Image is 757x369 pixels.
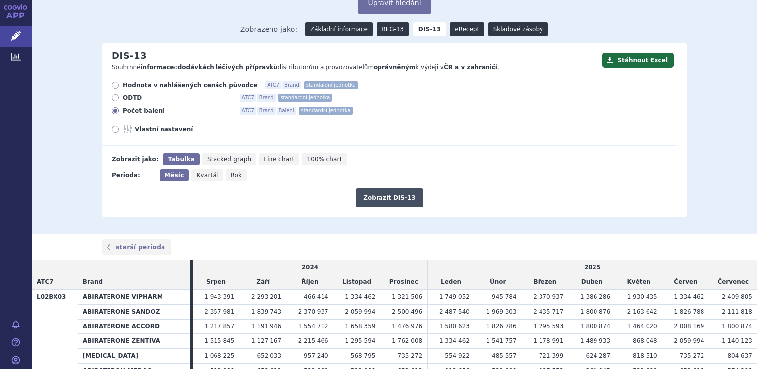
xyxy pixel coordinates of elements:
span: ODTD [123,94,232,102]
span: 1 334 462 [674,293,704,300]
span: 2 008 169 [674,323,704,330]
span: 1 826 788 [674,308,704,315]
a: Základní informace [305,22,373,36]
span: ATC7 [240,94,256,102]
span: 1 943 391 [204,293,234,300]
span: 1 541 757 [487,337,517,344]
span: Stacked graph [207,156,251,163]
span: 1 321 506 [392,293,422,300]
span: 2 163 642 [627,308,657,315]
span: 1 140 123 [722,337,752,344]
strong: oprávněným [374,64,415,71]
span: 1 127 167 [251,337,281,344]
span: Line chart [264,156,294,163]
span: Hodnota v nahlášených cenách původce [123,81,257,89]
span: Vlastní nastavení [135,125,244,133]
span: 100% chart [307,156,342,163]
span: 1 826 786 [487,323,517,330]
strong: informace [141,64,174,71]
td: Leden [428,275,475,290]
td: Duben [568,275,615,290]
td: Červenec [709,275,757,290]
span: Tabulka [168,156,194,163]
span: Zobrazeno jako: [240,22,298,36]
th: ABIRATERONE SANDOZ [78,304,190,319]
th: ABIRATERONE ACCORD [78,319,190,334]
strong: DIS-13 [413,22,446,36]
span: 2 357 981 [204,308,234,315]
span: 2 370 937 [533,293,563,300]
span: Brand [282,81,301,89]
span: 2 059 994 [345,308,375,315]
span: 735 272 [680,352,704,359]
strong: ČR a v zahraničí [444,64,497,71]
span: 945 784 [492,293,517,300]
div: Perioda: [112,169,155,181]
span: 1 476 976 [392,323,422,330]
th: [MEDICAL_DATA] [78,349,190,364]
span: 1 334 462 [439,337,470,344]
td: 2024 [193,260,428,275]
span: 652 033 [257,352,281,359]
span: 818 510 [633,352,657,359]
span: 1 334 462 [345,293,375,300]
span: 466 414 [304,293,328,300]
span: 721 399 [539,352,564,359]
span: standardní jednotka [299,107,352,115]
td: Srpen [193,275,240,290]
span: Brand [257,107,276,115]
span: Kvartál [196,172,218,179]
td: Únor [475,275,522,290]
span: Brand [257,94,276,102]
button: Stáhnout Excel [602,53,674,68]
span: 1 295 594 [345,337,375,344]
span: 735 272 [398,352,423,359]
span: 1 515 845 [204,337,234,344]
a: starší perioda [102,239,171,255]
span: 2 293 201 [251,293,281,300]
span: 1 762 008 [392,337,422,344]
span: 2 500 496 [392,308,422,315]
span: 2 409 805 [722,293,752,300]
a: eRecept [450,22,484,36]
span: 1 489 933 [580,337,610,344]
a: REG-13 [377,22,409,36]
span: 1 217 857 [204,323,234,330]
td: Prosinec [380,275,427,290]
span: 554 922 [445,352,470,359]
span: 868 048 [633,337,657,344]
h2: DIS-13 [112,50,147,61]
span: 1 930 435 [627,293,657,300]
span: standardní jednotka [278,94,332,102]
span: 1 464 020 [627,323,657,330]
td: Říjen [286,275,333,290]
td: Květen [615,275,662,290]
span: 1 191 946 [251,323,281,330]
span: ATC7 [240,107,256,115]
span: 804 637 [727,352,752,359]
td: 2025 [428,260,757,275]
span: 1 386 286 [580,293,610,300]
span: 485 557 [492,352,517,359]
div: Zobrazit jako: [112,153,158,165]
span: 2 487 540 [439,308,470,315]
span: standardní jednotka [304,81,358,89]
span: 1 839 743 [251,308,281,315]
th: ABIRATERONE ZENTIVA [78,334,190,349]
span: Brand [83,278,103,285]
span: 1 295 593 [533,323,563,330]
td: Červen [662,275,709,290]
span: 1 580 623 [439,323,470,330]
span: 624 287 [586,352,610,359]
span: Balení [277,107,296,115]
span: 1 800 874 [580,323,610,330]
td: Listopad [333,275,380,290]
span: ATC7 [37,278,54,285]
span: 2 370 937 [298,308,328,315]
p: Souhrnné o distributorům a provozovatelům k výdeji v . [112,63,597,72]
td: Březen [522,275,569,290]
span: 1 800 876 [580,308,610,315]
span: Počet balení [123,107,232,115]
span: 1 658 359 [345,323,375,330]
span: 1 554 712 [298,323,328,330]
